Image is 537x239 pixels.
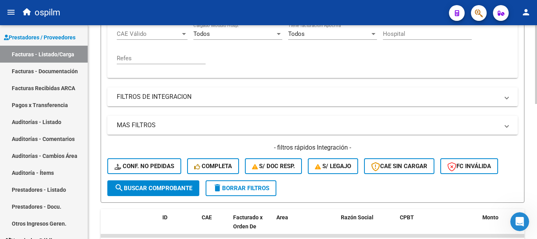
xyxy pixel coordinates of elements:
[114,163,174,170] span: Conf. no pedidas
[213,185,269,192] span: Borrar Filtros
[341,214,373,220] span: Razón Social
[6,7,16,17] mat-icon: menu
[117,30,180,37] span: CAE Válido
[4,33,75,42] span: Prestadores / Proveedores
[510,212,529,231] iframe: Intercom live chat
[521,7,531,17] mat-icon: person
[107,116,518,135] mat-expansion-panel-header: MAS FILTROS
[400,214,414,220] span: CPBT
[114,185,192,192] span: Buscar Comprobante
[245,158,302,174] button: S/ Doc Resp.
[233,214,263,230] span: Facturado x Orden De
[187,158,239,174] button: Completa
[252,163,295,170] span: S/ Doc Resp.
[447,163,491,170] span: FC Inválida
[308,158,358,174] button: S/ legajo
[117,121,499,130] mat-panel-title: MAS FILTROS
[193,30,210,37] span: Todos
[482,214,498,220] span: Monto
[194,163,232,170] span: Completa
[206,180,276,196] button: Borrar Filtros
[162,214,167,220] span: ID
[364,158,434,174] button: CAE SIN CARGAR
[371,163,427,170] span: CAE SIN CARGAR
[276,214,288,220] span: Area
[107,87,518,106] mat-expansion-panel-header: FILTROS DE INTEGRACION
[117,93,499,101] mat-panel-title: FILTROS DE INTEGRACION
[213,183,222,193] mat-icon: delete
[107,180,199,196] button: Buscar Comprobante
[440,158,498,174] button: FC Inválida
[107,143,518,152] h4: - filtros rápidos Integración -
[114,183,124,193] mat-icon: search
[35,4,60,21] span: ospilm
[315,163,351,170] span: S/ legajo
[202,214,212,220] span: CAE
[107,158,181,174] button: Conf. no pedidas
[288,30,305,37] span: Todos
